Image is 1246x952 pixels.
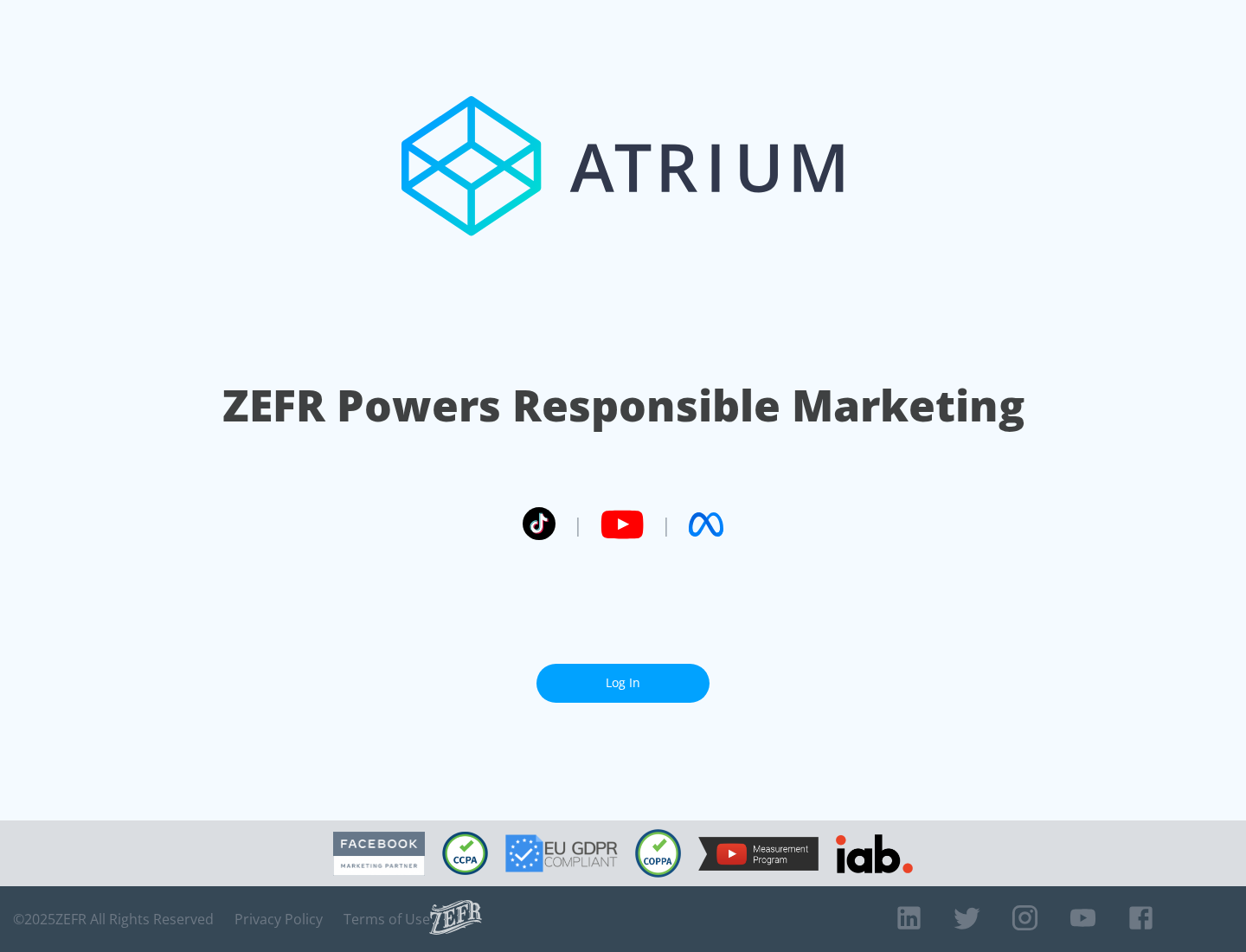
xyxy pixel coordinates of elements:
img: Facebook Marketing Partner [333,832,425,876]
img: GDPR Compliant [505,834,618,872]
img: CCPA Compliant [442,832,488,875]
img: YouTube Measurement Program [698,837,819,871]
a: Terms of Use [344,910,430,928]
span: | [573,511,583,537]
img: COPPA Compliant [635,829,681,878]
span: © 2025 ZEFR All Rights Reserved [13,910,214,928]
span: | [661,511,671,537]
a: Privacy Policy [234,910,323,928]
h1: ZEFR Powers Responsible Marketing [222,376,1024,435]
a: Log In [536,664,710,703]
img: IAB [836,834,913,873]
